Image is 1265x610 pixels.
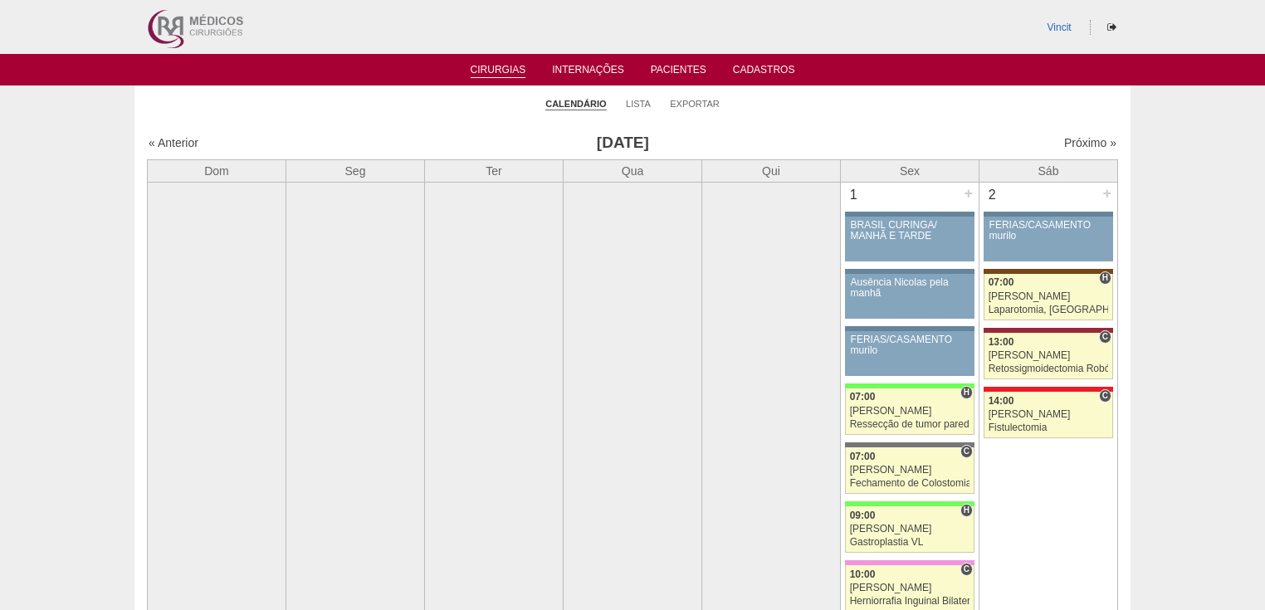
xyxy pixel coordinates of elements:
[989,291,1109,302] div: [PERSON_NAME]
[850,510,876,521] span: 09:00
[1064,136,1116,149] a: Próximo »
[984,333,1113,379] a: C 13:00 [PERSON_NAME] Retossigmoidectomia Robótica
[845,560,974,565] div: Key: Albert Einstein
[850,569,876,580] span: 10:00
[1100,183,1114,204] div: +
[1107,22,1116,32] i: Sair
[850,596,970,607] div: Herniorrafia Inguinal Bilateral
[851,220,970,242] div: BRASIL CURINGA/ MANHÃ E TARDE
[984,269,1113,274] div: Key: Santa Joana
[148,159,286,182] th: Dom
[1099,271,1111,285] span: Hospital
[149,136,198,149] a: « Anterior
[1099,389,1111,403] span: Consultório
[984,328,1113,333] div: Key: Sírio Libanês
[850,583,970,593] div: [PERSON_NAME]
[845,388,974,435] a: H 07:00 [PERSON_NAME] Ressecção de tumor parede abdominal pélvica
[960,563,973,576] span: Consultório
[989,350,1109,361] div: [PERSON_NAME]
[845,274,974,319] a: Ausência Nicolas pela manhã
[841,159,979,182] th: Sex
[989,305,1109,315] div: Laparotomia, [GEOGRAPHIC_DATA], Drenagem, Bridas
[960,386,973,399] span: Hospital
[989,220,1108,242] div: FÉRIAS/CASAMENTO murilo
[989,409,1109,420] div: [PERSON_NAME]
[850,478,970,489] div: Fechamento de Colostomia ou Enterostomia
[850,537,970,548] div: Gastroplastia VL
[850,465,970,476] div: [PERSON_NAME]
[552,64,624,81] a: Internações
[960,445,973,458] span: Consultório
[850,524,970,534] div: [PERSON_NAME]
[979,183,1005,207] div: 2
[989,276,1014,288] span: 07:00
[845,383,974,388] div: Key: Brasil
[702,159,841,182] th: Qui
[733,64,795,81] a: Cadastros
[845,331,974,376] a: FÉRIAS/CASAMENTO murilo
[851,334,970,356] div: FÉRIAS/CASAMENTO murilo
[984,212,1113,217] div: Key: Aviso
[845,217,974,261] a: BRASIL CURINGA/ MANHÃ E TARDE
[471,64,526,78] a: Cirurgias
[845,501,974,506] div: Key: Brasil
[984,274,1113,320] a: H 07:00 [PERSON_NAME] Laparotomia, [GEOGRAPHIC_DATA], Drenagem, Bridas
[651,64,706,81] a: Pacientes
[850,419,970,430] div: Ressecção de tumor parede abdominal pélvica
[850,451,876,462] span: 07:00
[984,387,1113,392] div: Key: Assunção
[845,442,974,447] div: Key: Santa Catarina
[564,159,702,182] th: Qua
[845,506,974,553] a: H 09:00 [PERSON_NAME] Gastroplastia VL
[979,159,1118,182] th: Sáb
[545,98,606,110] a: Calendário
[1048,22,1072,33] a: Vincit
[850,406,970,417] div: [PERSON_NAME]
[841,183,867,207] div: 1
[960,504,973,517] span: Hospital
[425,159,564,182] th: Ter
[989,336,1014,348] span: 13:00
[989,364,1109,374] div: Retossigmoidectomia Robótica
[961,183,975,204] div: +
[626,98,651,110] a: Lista
[851,277,970,299] div: Ausência Nicolas pela manhã
[845,212,974,217] div: Key: Aviso
[845,447,974,494] a: C 07:00 [PERSON_NAME] Fechamento de Colostomia ou Enterostomia
[850,391,876,403] span: 07:00
[845,269,974,274] div: Key: Aviso
[989,422,1109,433] div: Fistulectomia
[845,326,974,331] div: Key: Aviso
[1099,330,1111,344] span: Consultório
[381,131,865,155] h3: [DATE]
[984,392,1113,438] a: C 14:00 [PERSON_NAME] Fistulectomia
[989,395,1014,407] span: 14:00
[670,98,720,110] a: Exportar
[286,159,425,182] th: Seg
[984,217,1113,261] a: FÉRIAS/CASAMENTO murilo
